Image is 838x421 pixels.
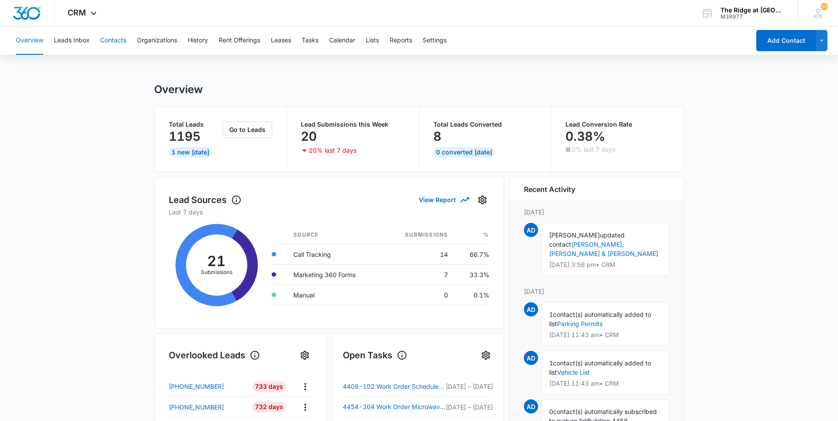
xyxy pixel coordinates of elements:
p: [DATE] [524,287,670,296]
a: Go to Leads [223,126,272,133]
p: [DATE] 11:43 am • CRM [549,332,662,338]
p: Lead Submissions this Week [301,121,405,128]
a: Vehicle List [557,368,590,376]
button: Leads Inbox [54,26,90,55]
p: [PHONE_NUMBER] [169,382,224,391]
td: 0 [383,285,455,305]
button: Lists [366,26,379,55]
span: [PERSON_NAME] [549,231,600,239]
button: Calendar [329,26,355,55]
div: 1 New [DATE] [169,147,212,158]
button: Organizations [137,26,177,55]
td: Call Tracking [286,244,383,264]
td: Marketing 360 Forms [286,264,383,285]
p: [DATE] [524,207,670,217]
p: 20% last 7 days [309,147,356,154]
div: notifications count [821,3,828,10]
span: 0 [549,408,553,415]
button: View Report [419,192,468,207]
button: Settings [298,348,312,362]
button: Reports [390,26,412,55]
td: Manual [286,285,383,305]
p: Total Leads [169,121,221,128]
th: Submissions [383,226,455,244]
td: 7 [383,264,455,285]
button: Go to Leads [223,121,272,138]
h1: Open Tasks [343,349,407,362]
span: AD [524,223,538,237]
th: % [455,226,489,244]
div: 732 Days [252,402,286,412]
p: 20 [301,129,317,143]
div: account id [720,14,785,20]
td: 14 [383,244,455,264]
a: [PHONE_NUMBER] [169,382,246,391]
button: Settings [475,193,489,207]
span: contact(s) automatically added to list [549,359,651,376]
div: 0 Converted [DATE] [433,147,495,158]
span: CRM [68,8,86,17]
button: Actions [298,400,312,414]
p: [DATE] 3:56 pm • CRM [549,262,662,268]
td: 0.1% [455,285,489,305]
a: Parking Permits [557,320,603,327]
p: Lead Conversion Rate [565,121,670,128]
a: 4454-304 Work Order Microwave Scheduled [PERSON_NAME] [343,402,446,412]
a: 4408-102 Work Order Scheduled [PERSON_NAME] [343,381,446,392]
p: [DATE] – [DATE] [446,382,493,391]
p: 0% last 7 days [572,147,615,153]
button: Actions [298,380,312,393]
th: Source [286,226,383,244]
button: Rent Offerings [219,26,260,55]
td: 66.7% [455,244,489,264]
p: Last 7 days [169,207,489,217]
button: Settings [423,26,447,55]
button: Overview [16,26,43,55]
h1: Overview [154,83,203,96]
button: Settings [479,348,493,362]
div: account name [720,7,785,14]
button: Leases [271,26,291,55]
p: 0.38% [565,129,605,143]
p: Total Leads Converted [433,121,537,128]
span: 1 [549,311,553,318]
h1: Overlooked Leads [169,349,260,362]
span: 25 [821,3,828,10]
p: [DATE] 11:43 am • CRM [549,380,662,387]
button: Tasks [302,26,319,55]
a: [PERSON_NAME], [PERSON_NAME] & [PERSON_NAME] [549,241,658,257]
p: 8 [433,129,441,143]
p: [PHONE_NUMBER] [169,402,224,412]
span: AD [524,399,538,413]
span: AD [524,351,538,365]
button: Add Contact [756,30,816,51]
button: History [188,26,208,55]
button: Contacts [100,26,126,55]
p: [DATE] – [DATE] [446,402,493,412]
p: 1195 [169,129,201,143]
h6: Recent Activity [524,184,575,195]
span: 1 [549,359,553,367]
span: AD [524,302,538,316]
span: contact(s) automatically added to list [549,311,651,327]
a: [PHONE_NUMBER] [169,402,246,412]
div: 733 Days [252,381,286,392]
td: 33.3% [455,264,489,285]
h1: Lead Sources [169,193,242,207]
